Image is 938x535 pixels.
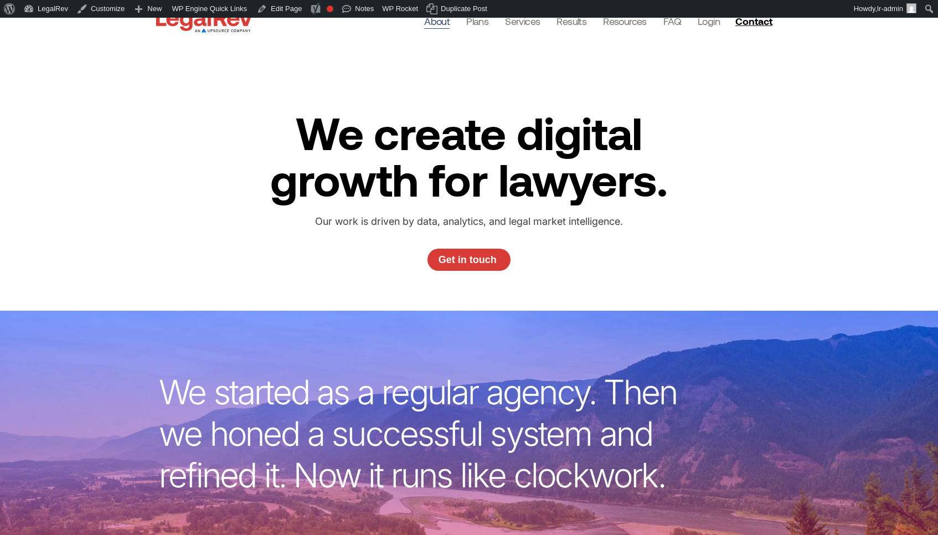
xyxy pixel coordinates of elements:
[698,13,720,29] a: Login
[159,372,696,496] p: We started as a regular agency. Then we honed a successful system and refined it. Now it runs lik...
[248,109,690,202] h2: We create digital growth for lawyers.
[286,213,652,230] p: Our work is driven by data, analytics, and legal market intelligence.
[424,13,720,29] nav: Menu
[556,13,586,29] a: Results
[603,13,647,29] a: Resources
[466,13,488,29] a: Plans
[505,13,540,29] a: Services
[735,16,772,26] span: Contact
[427,249,511,271] a: Get in touch
[731,12,780,30] a: Contact
[424,13,450,29] a: About
[663,13,681,29] a: FAQ
[877,4,903,13] span: lr-admin
[327,6,333,12] div: Focus keyphrase not set
[439,255,497,265] span: Get in touch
